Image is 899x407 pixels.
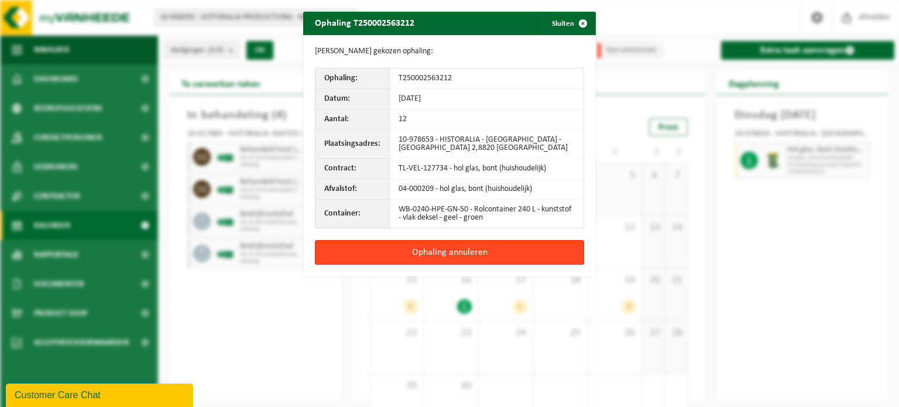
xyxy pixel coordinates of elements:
[390,159,584,179] td: TL-VEL-127734 - hol glas, bont (huishoudelijk)
[390,179,584,200] td: 04-000209 - hol glas, bont (huishoudelijk)
[390,200,584,228] td: WB-0240-HPE-GN-50 - Rolcontainer 240 L - kunststof - vlak deksel - geel - groen
[315,130,390,159] th: Plaatsingsadres:
[543,12,595,35] button: Sluiten
[315,89,390,110] th: Datum:
[390,130,584,159] td: 10-978653 - HISTORALIA - [GEOGRAPHIC_DATA] - [GEOGRAPHIC_DATA] 2,8820 [GEOGRAPHIC_DATA]
[390,89,584,110] td: [DATE]
[390,69,584,89] td: T250002563212
[315,69,390,89] th: Ophaling:
[390,110,584,130] td: 12
[315,159,390,179] th: Contract:
[315,240,584,265] button: Ophaling annuleren
[315,179,390,200] th: Afvalstof:
[315,110,390,130] th: Aantal:
[6,381,195,407] iframe: chat widget
[315,47,584,56] p: [PERSON_NAME] gekozen ophaling:
[315,200,390,228] th: Container:
[303,12,426,34] h2: Ophaling T250002563212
